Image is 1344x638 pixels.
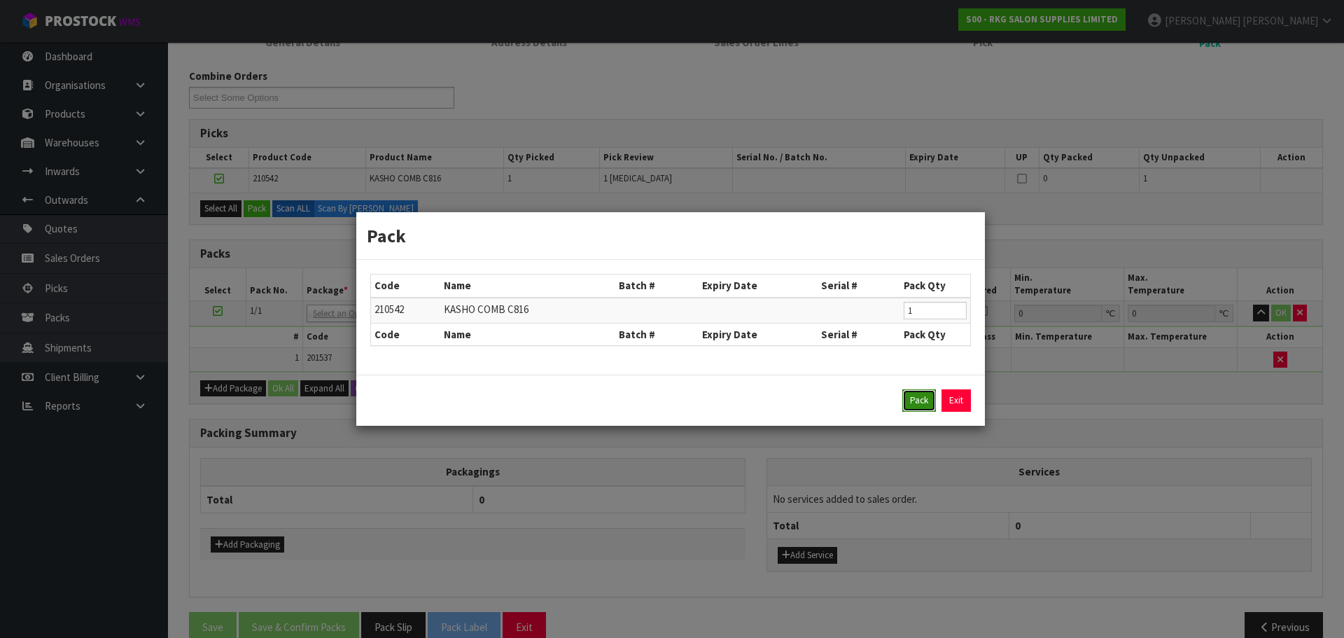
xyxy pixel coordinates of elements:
th: Expiry Date [699,323,818,345]
th: Pack Qty [900,323,970,345]
span: 210542 [374,303,404,316]
button: Pack [902,389,936,412]
th: Name [440,323,615,345]
span: KASHO COMB C816 [444,303,528,316]
th: Batch # [615,323,698,345]
th: Batch # [615,275,698,297]
h3: Pack [367,223,974,249]
th: Code [371,323,440,345]
th: Name [440,275,615,297]
th: Serial # [818,275,900,297]
th: Code [371,275,440,297]
a: Exit [941,389,971,412]
th: Serial # [818,323,900,345]
th: Pack Qty [900,275,970,297]
th: Expiry Date [699,275,818,297]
